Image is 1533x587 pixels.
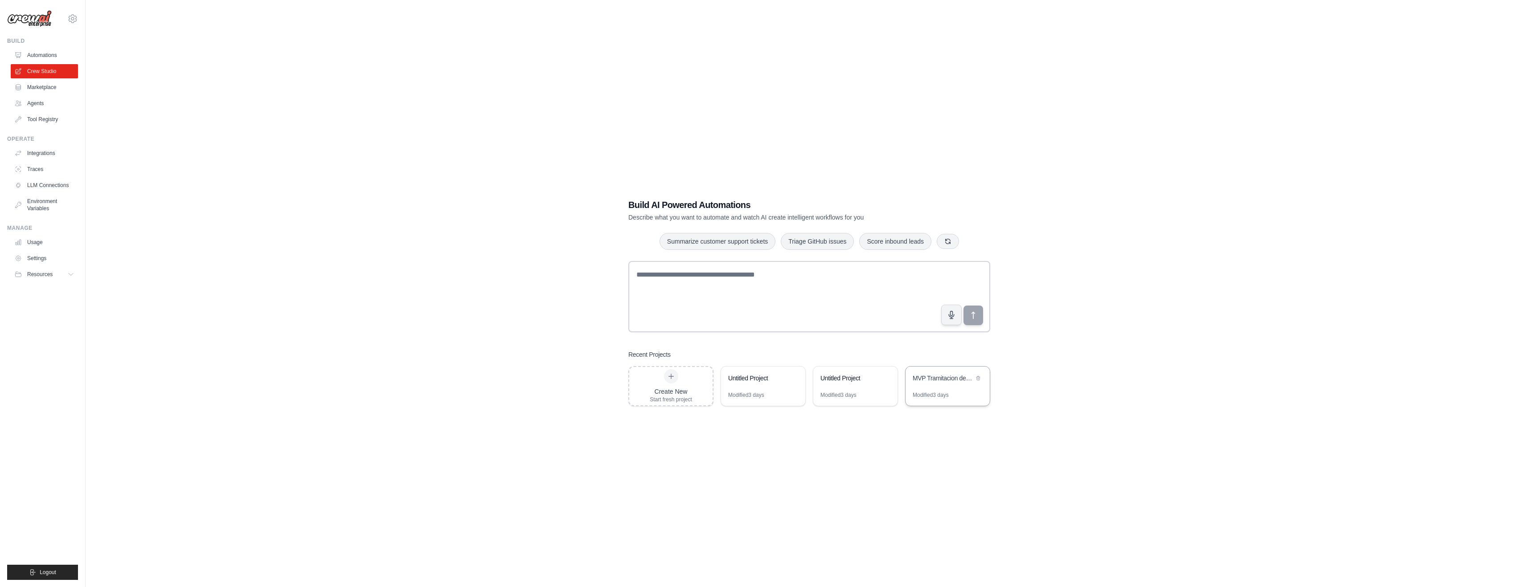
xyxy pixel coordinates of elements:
[650,387,692,396] div: Create New
[7,565,78,580] button: Logout
[628,199,928,211] h1: Build AI Powered Automations
[11,146,78,160] a: Integrations
[628,213,928,222] p: Describe what you want to automate and watch AI create intelligent workflows for you
[974,374,983,383] button: Delete project
[859,233,931,250] button: Score inbound leads
[913,391,949,399] div: Modified 3 days
[820,374,881,383] div: Untitled Project
[728,391,764,399] div: Modified 3 days
[11,80,78,94] a: Marketplace
[11,112,78,126] a: Tool Registry
[650,396,692,403] div: Start fresh project
[1488,544,1533,587] iframe: Chat Widget
[7,224,78,232] div: Manage
[11,251,78,265] a: Settings
[937,234,959,249] button: Get new suggestions
[820,391,857,399] div: Modified 3 days
[628,350,671,359] h3: Recent Projects
[7,135,78,143] div: Operate
[11,162,78,176] a: Traces
[11,96,78,110] a: Agents
[11,267,78,281] button: Resources
[27,271,53,278] span: Resources
[728,374,789,383] div: Untitled Project
[11,64,78,78] a: Crew Studio
[11,178,78,192] a: LLM Connections
[941,305,962,325] button: Click to speak your automation idea
[11,194,78,216] a: Environment Variables
[7,37,78,45] div: Build
[7,10,52,27] img: Logo
[40,569,56,576] span: Logout
[660,233,775,250] button: Summarize customer support tickets
[11,48,78,62] a: Automations
[1488,544,1533,587] div: Widget de chat
[913,374,974,383] div: MVP Tramitacion de Siniestros Auto
[781,233,854,250] button: Triage GitHub issues
[11,235,78,249] a: Usage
